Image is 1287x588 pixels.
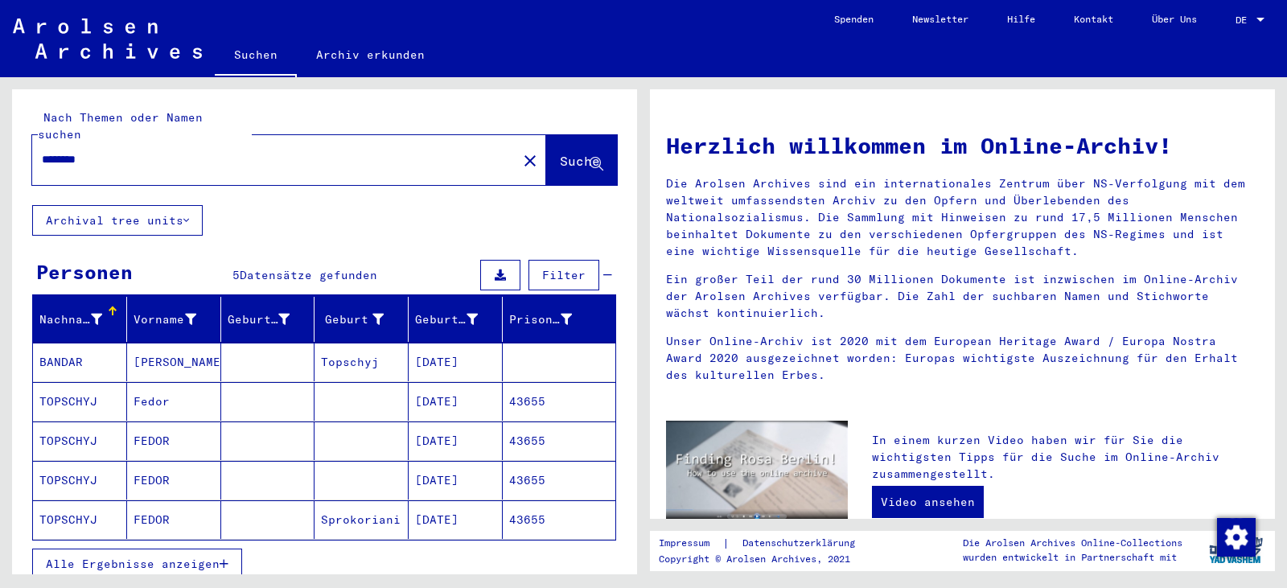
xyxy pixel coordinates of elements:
mat-header-cell: Nachname [33,297,127,342]
mat-cell: 43655 [503,500,615,539]
span: Datensätze gefunden [240,268,377,282]
mat-cell: [DATE] [409,421,503,460]
div: Geburt‏ [321,311,384,328]
mat-cell: [DATE] [409,461,503,500]
a: Impressum [659,535,722,552]
mat-cell: Fedor [127,382,221,421]
mat-cell: [PERSON_NAME] [127,343,221,381]
mat-cell: [DATE] [409,382,503,421]
div: Geburtsdatum [415,306,502,332]
span: DE [1236,14,1253,26]
div: Geburt‏ [321,306,408,332]
mat-cell: FEDOR [127,500,221,539]
span: Filter [542,268,586,282]
button: Clear [514,144,546,176]
mat-cell: TOPSCHYJ [33,382,127,421]
img: Zustimmung ändern [1217,518,1256,557]
div: | [659,535,874,552]
a: Archiv erkunden [297,35,444,74]
mat-cell: Topschyj [315,343,409,381]
div: Vorname [134,311,196,328]
mat-cell: 43655 [503,421,615,460]
a: Video ansehen [872,486,984,518]
div: Geburtsdatum [415,311,478,328]
span: Alle Ergebnisse anzeigen [46,557,220,571]
mat-cell: FEDOR [127,421,221,460]
mat-header-cell: Vorname [127,297,221,342]
div: Personen [36,257,133,286]
mat-cell: 43655 [503,382,615,421]
div: Nachname [39,311,102,328]
a: Datenschutzerklärung [730,535,874,552]
p: Unser Online-Archiv ist 2020 mit dem European Heritage Award / Europa Nostra Award 2020 ausgezeic... [666,333,1259,384]
p: Copyright © Arolsen Archives, 2021 [659,552,874,566]
p: wurden entwickelt in Partnerschaft mit [963,550,1182,565]
div: Nachname [39,306,126,332]
mat-cell: TOPSCHYJ [33,461,127,500]
mat-cell: 43655 [503,461,615,500]
div: Prisoner # [509,306,596,332]
a: Suchen [215,35,297,77]
mat-cell: FEDOR [127,461,221,500]
img: yv_logo.png [1206,530,1266,570]
p: In einem kurzen Video haben wir für Sie die wichtigsten Tipps für die Suche im Online-Archiv zusa... [872,432,1259,483]
button: Alle Ergebnisse anzeigen [32,549,242,579]
div: Prisoner # [509,311,572,328]
mat-cell: TOPSCHYJ [33,500,127,539]
mat-icon: close [520,151,540,171]
span: 5 [232,268,240,282]
h1: Herzlich willkommen im Online-Archiv! [666,129,1259,162]
div: Geburtsname [228,311,290,328]
mat-cell: TOPSCHYJ [33,421,127,460]
mat-cell: [DATE] [409,343,503,381]
p: Die Arolsen Archives sind ein internationales Zentrum über NS-Verfolgung mit dem weltweit umfasse... [666,175,1259,260]
mat-header-cell: Geburtsdatum [409,297,503,342]
img: video.jpg [666,421,848,520]
div: Geburtsname [228,306,315,332]
mat-cell: [DATE] [409,500,503,539]
button: Filter [528,260,599,290]
mat-cell: Sprokoriani [315,500,409,539]
span: Suche [560,153,600,169]
button: Suche [546,135,617,185]
button: Archival tree units [32,205,203,236]
img: Arolsen_neg.svg [13,19,202,59]
mat-label: Nach Themen oder Namen suchen [38,110,203,142]
mat-header-cell: Prisoner # [503,297,615,342]
mat-cell: BANDAR [33,343,127,381]
p: Ein großer Teil der rund 30 Millionen Dokumente ist inzwischen im Online-Archiv der Arolsen Archi... [666,271,1259,322]
div: Vorname [134,306,220,332]
mat-header-cell: Geburt‏ [315,297,409,342]
p: Die Arolsen Archives Online-Collections [963,536,1182,550]
mat-header-cell: Geburtsname [221,297,315,342]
